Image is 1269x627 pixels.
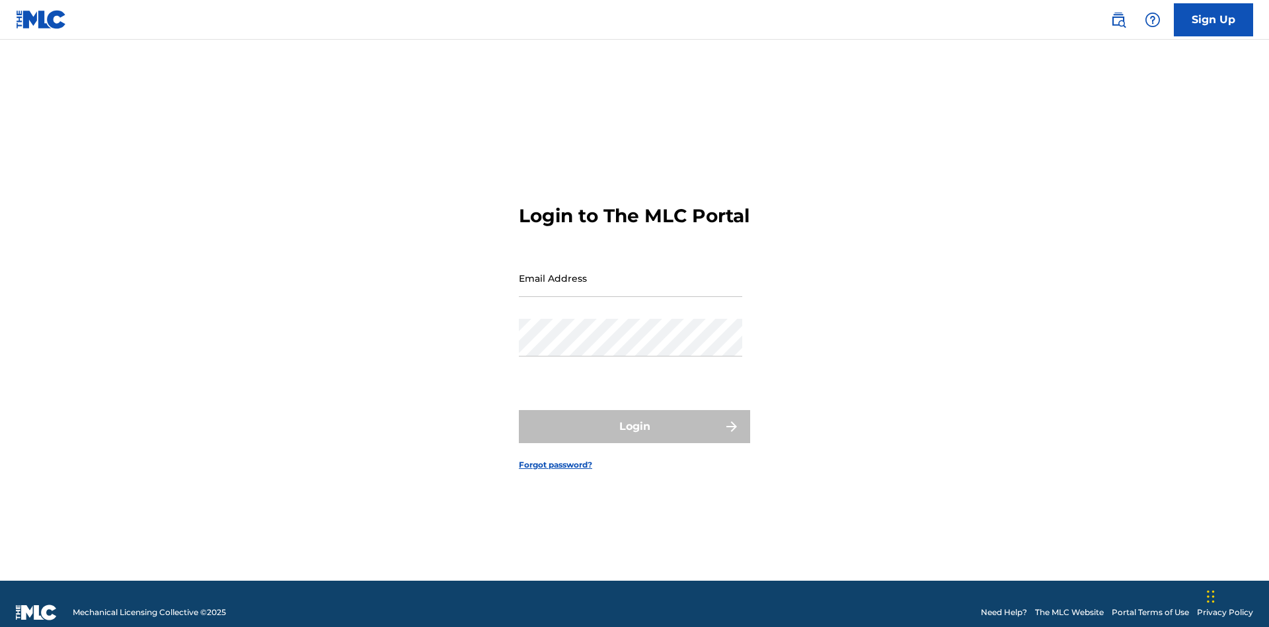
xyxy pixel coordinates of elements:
div: Drag [1207,577,1215,616]
a: Need Help? [981,606,1027,618]
a: Privacy Policy [1197,606,1253,618]
a: Public Search [1105,7,1132,33]
div: Help [1139,7,1166,33]
img: logo [16,605,57,620]
a: The MLC Website [1035,606,1104,618]
iframe: Chat Widget [1203,564,1269,627]
span: Mechanical Licensing Collective © 2025 [73,606,226,618]
img: search [1110,12,1126,28]
a: Portal Terms of Use [1112,606,1189,618]
img: MLC Logo [16,10,67,29]
a: Forgot password? [519,459,592,471]
img: help [1145,12,1161,28]
h3: Login to The MLC Portal [519,204,750,228]
a: Sign Up [1174,3,1253,36]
